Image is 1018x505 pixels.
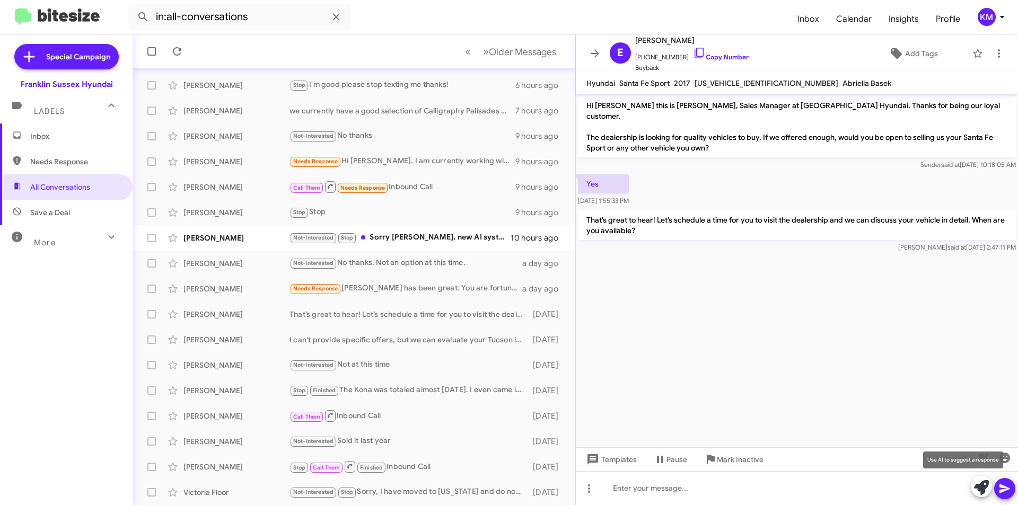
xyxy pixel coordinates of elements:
div: 6 hours ago [515,80,567,91]
span: Templates [584,450,637,469]
div: [PERSON_NAME] [183,182,289,192]
div: [PERSON_NAME] [183,360,289,370]
button: Next [477,41,563,63]
span: Not-Interested [293,361,334,368]
span: Stop [293,464,306,471]
div: 9 hours ago [515,131,567,141]
div: 9 hours ago [515,207,567,218]
div: Not at this time [289,359,528,371]
div: 7 hours ago [515,105,567,116]
span: Finished [360,464,383,471]
span: [DATE] 1:55:33 PM [578,197,629,205]
p: Yes [578,174,629,193]
span: Sender [DATE] 10:18:05 AM [920,161,1016,169]
div: No thanks [289,130,515,142]
span: Call Them [293,413,321,420]
span: Special Campaign [46,51,110,62]
div: Hi [PERSON_NAME]. I am currently working with someone. Thanks [289,155,515,167]
span: Stop [293,387,306,394]
div: [DATE] [528,462,567,472]
div: Inbound Call [289,460,528,473]
button: Pause [645,450,696,469]
span: [PERSON_NAME] [DATE] 2:47:11 PM [898,243,1016,251]
div: Victoria Floor [183,487,289,498]
div: [PERSON_NAME] [183,283,289,294]
div: [PERSON_NAME] [183,207,289,218]
div: 9 hours ago [515,182,567,192]
span: Buyback [635,63,749,73]
div: [PERSON_NAME] [183,156,289,167]
div: [PERSON_NAME] [183,309,289,320]
span: Inbox [30,131,120,141]
span: Needs Response [293,158,338,165]
span: Abriella Basek [843,78,891,88]
button: Mark Inactive [696,450,772,469]
div: I can't provide specific offers, but we can evaluate your Tucson in person. Would you like to sch... [289,334,528,345]
div: [PERSON_NAME] [183,411,289,421]
span: Call Them [293,184,321,191]
div: [DATE] [528,360,567,370]
span: Mark Inactive [717,450,763,469]
div: [DATE] [528,487,567,498]
span: [US_VEHICLE_IDENTIFICATION_NUMBER] [695,78,838,88]
span: [PERSON_NAME] [635,34,749,47]
input: Search [128,4,351,30]
div: [PERSON_NAME] [183,80,289,91]
span: « [465,45,471,58]
div: The Kona was totaled almost [DATE]. I even came in and filed out a ton of paperwork and the finan... [289,384,528,396]
a: Copy Number [693,53,749,61]
div: Inbound Call [289,180,515,193]
div: [PERSON_NAME] has been great. You are fortunate to have her. [289,282,522,295]
span: Finished [313,387,336,394]
a: Profile [927,4,969,34]
p: That’s great to hear! Let’s schedule a time for you to visit the dealership and we can discuss yo... [578,210,1016,240]
div: [PERSON_NAME] [183,462,289,472]
div: a day ago [522,258,567,269]
div: [DATE] [528,411,567,421]
span: [PHONE_NUMBER] [635,47,749,63]
span: Not-Interested [293,260,334,267]
span: Older Messages [489,46,556,58]
p: Hi [PERSON_NAME] this is [PERSON_NAME], Sales Manager at [GEOGRAPHIC_DATA] Hyundai. Thanks for be... [578,96,1016,157]
div: [PERSON_NAME] [183,105,289,116]
span: 2017 [674,78,690,88]
span: » [483,45,489,58]
span: said at [947,243,966,251]
span: said at [941,161,960,169]
span: Pause [666,450,687,469]
span: Stop [341,234,354,241]
a: Special Campaign [14,44,119,69]
div: [PERSON_NAME] [183,385,289,396]
button: Templates [576,450,645,469]
span: Inbox [789,4,828,34]
a: Calendar [828,4,880,34]
div: [PERSON_NAME] [183,258,289,269]
span: Not-Interested [293,489,334,495]
span: Not-Interested [293,132,334,139]
span: Insights [880,4,927,34]
div: Franklin Sussex Hyundai [20,79,113,90]
div: 9 hours ago [515,156,567,167]
span: Needs Response [293,285,338,292]
span: Save a Deal [30,207,70,218]
span: All Conversations [30,182,90,192]
button: Previous [459,41,477,63]
div: No thanks. Not an option at this time. [289,257,522,269]
div: [DATE] [528,436,567,447]
div: I'm good please stop texting me thanks! [289,79,515,91]
span: Not-Interested [293,438,334,445]
span: Needs Response [30,156,120,167]
span: Stop [341,489,354,495]
div: a day ago [522,283,567,294]
div: That’s great to hear! Let’s schedule a time for you to visit the dealership and we can discuss yo... [289,309,528,320]
div: KM [978,8,996,26]
div: Sold it last year [289,435,528,447]
div: Use AI to suggest a response [923,451,1003,468]
div: we currently have a good selection of Calligraphy Palisades and some amazing deals on the 2025 ni... [289,105,515,116]
span: Call Them [313,464,340,471]
div: [DATE] [528,334,567,345]
div: Inbound Call [289,409,528,422]
span: Needs Response [340,184,385,191]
